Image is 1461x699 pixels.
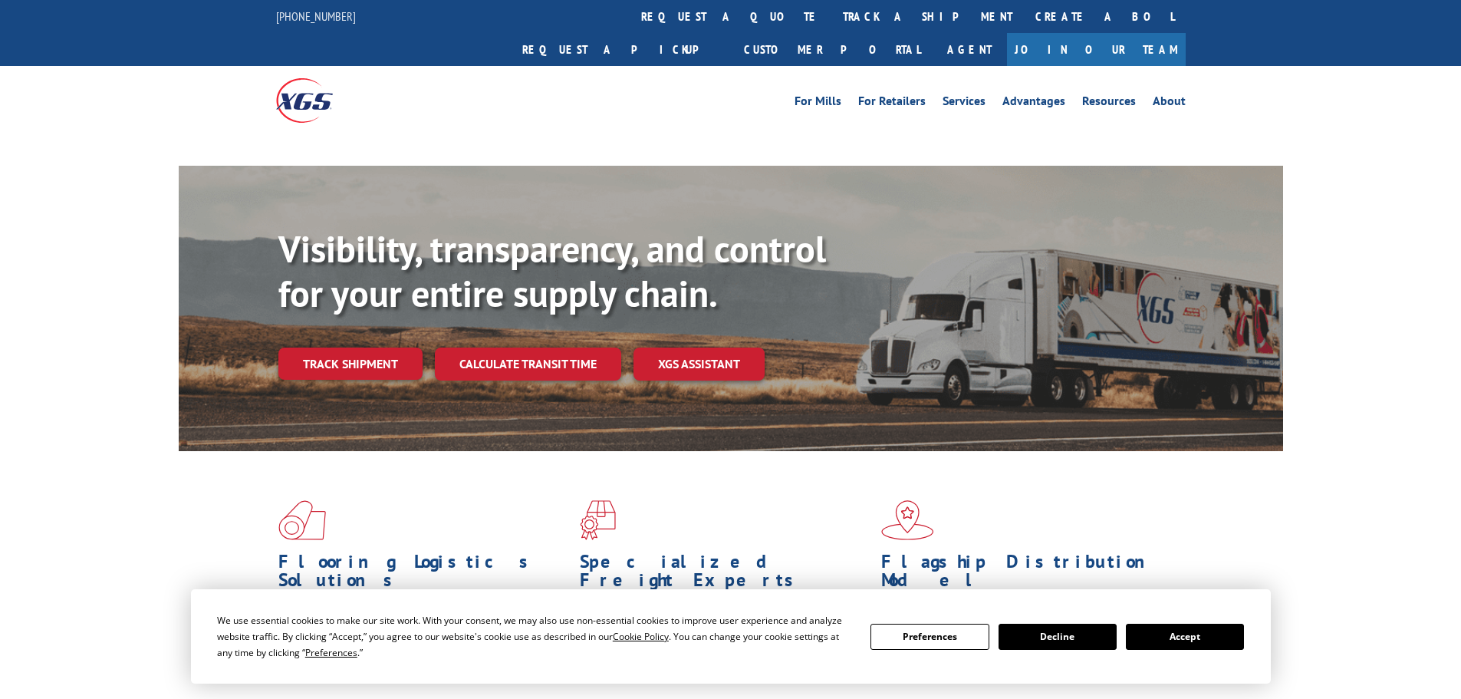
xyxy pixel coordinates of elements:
[276,8,356,24] a: [PHONE_NUMBER]
[435,348,621,381] a: Calculate transit time
[305,646,357,659] span: Preferences
[870,624,989,650] button: Preferences
[999,624,1117,650] button: Decline
[732,33,932,66] a: Customer Portal
[511,33,732,66] a: Request a pickup
[1126,624,1244,650] button: Accept
[278,348,423,380] a: Track shipment
[217,612,852,661] div: We use essential cookies to make our site work. With your consent, we may also use non-essential ...
[1082,95,1136,112] a: Resources
[858,95,926,112] a: For Retailers
[580,552,870,597] h1: Specialized Freight Experts
[1153,95,1186,112] a: About
[932,33,1007,66] a: Agent
[580,500,616,540] img: xgs-icon-focused-on-flooring-red
[613,630,669,643] span: Cookie Policy
[1007,33,1186,66] a: Join Our Team
[278,500,326,540] img: xgs-icon-total-supply-chain-intelligence-red
[881,500,934,540] img: xgs-icon-flagship-distribution-model-red
[191,589,1271,684] div: Cookie Consent Prompt
[795,95,841,112] a: For Mills
[278,225,826,317] b: Visibility, transparency, and control for your entire supply chain.
[633,348,765,381] a: XGS ASSISTANT
[943,95,986,112] a: Services
[278,552,568,597] h1: Flooring Logistics Solutions
[1002,95,1065,112] a: Advantages
[881,552,1171,597] h1: Flagship Distribution Model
